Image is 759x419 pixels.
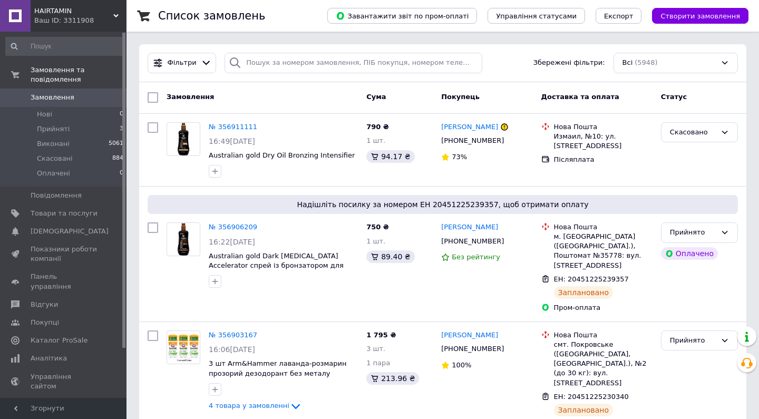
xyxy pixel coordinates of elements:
span: Фільтри [168,58,197,68]
div: смт. Покровське ([GEOGRAPHIC_DATA], [GEOGRAPHIC_DATA].), №2 (до 30 кг): вул. [STREET_ADDRESS] [554,340,653,388]
input: Пошук за номером замовлення, ПІБ покупця, номером телефону, Email, номером накладної [225,53,482,73]
button: Створити замовлення [652,8,748,24]
span: 16:22[DATE] [209,238,255,246]
span: 790 ₴ [366,123,389,131]
img: Фото товару [168,331,199,364]
span: (5948) [635,59,657,66]
span: 16:49[DATE] [209,137,255,145]
div: [PHONE_NUMBER] [439,342,506,356]
div: Скасовано [670,127,716,138]
a: № 356906209 [209,223,257,231]
button: Управління статусами [488,8,585,24]
span: 1 шт. [366,237,385,245]
a: № 356903167 [209,331,257,339]
span: 1 795 ₴ [366,331,396,339]
span: Експорт [604,12,634,20]
input: Пошук [5,37,124,56]
span: Замовлення [31,93,74,102]
span: Cума [366,93,386,101]
div: [PHONE_NUMBER] [439,134,506,148]
span: Надішліть посилку за номером ЕН 20451225239357, щоб отримати оплату [152,199,734,210]
span: 1 пара [366,359,390,367]
span: Замовлення [167,93,214,101]
button: Експорт [596,8,642,24]
span: Управління сайтом [31,372,98,391]
div: Нова Пошта [554,330,653,340]
span: ЕН: 20451225239357 [554,275,629,283]
img: Фото товару [173,223,193,256]
div: Заплановано [554,286,614,299]
div: Измаил, №10: ул. [STREET_ADDRESS] [554,132,653,151]
span: Доставка та оплата [541,93,619,101]
div: Нова Пошта [554,222,653,232]
span: Прийняті [37,124,70,134]
span: 0 [120,169,123,178]
a: Australian gold Dark [MEDICAL_DATA] Accelerator спрей із бронзатором для посилення та зміцнення з... [209,252,344,279]
span: Всі [622,58,633,68]
span: Панель управління [31,272,98,291]
div: Ваш ID: 3311908 [34,16,126,25]
span: 884 [112,154,123,163]
span: HAIRTAMIN [34,6,113,16]
span: [DEMOGRAPHIC_DATA] [31,227,109,236]
span: Покупці [31,318,59,327]
div: Післяплата [554,155,653,164]
span: Покупець [441,93,480,101]
span: Замовлення та повідомлення [31,65,126,84]
div: Оплачено [661,247,718,260]
span: 0 [120,110,123,119]
div: 89.40 ₴ [366,250,414,263]
span: Товари та послуги [31,209,98,218]
a: Australian gold Dry Oil Bronzing Intensifier [209,151,355,159]
span: 5061 [109,139,123,149]
span: 73% [452,153,467,161]
span: 4 товара у замовленні [209,402,289,410]
span: 100% [452,361,471,369]
a: 4 товара у замовленні [209,402,302,410]
div: м. [GEOGRAPHIC_DATA] ([GEOGRAPHIC_DATA].), Поштомат №35778: вул. [STREET_ADDRESS] [554,232,653,270]
a: Фото товару [167,122,200,156]
span: Скасовані [37,154,73,163]
span: Нові [37,110,52,119]
a: Фото товару [167,330,200,364]
span: Виконані [37,139,70,149]
div: [PHONE_NUMBER] [439,235,506,248]
span: 16:06[DATE] [209,345,255,354]
a: [PERSON_NAME] [441,122,498,132]
span: Без рейтингу [452,253,500,261]
span: 1 шт. [366,137,385,144]
a: Фото товару [167,222,200,256]
span: Створити замовлення [660,12,740,20]
span: Аналітика [31,354,67,363]
a: Створити замовлення [641,12,748,20]
span: Відгуки [31,300,58,309]
img: Фото товару [173,123,193,155]
span: Статус [661,93,687,101]
a: [PERSON_NAME] [441,330,498,340]
a: 3 шт Arm&Hammer лаванда-розмарин прозорий дезодорант без металу [GEOGRAPHIC_DATA] [209,359,347,387]
div: 94.17 ₴ [366,150,414,163]
a: № 356911111 [209,123,257,131]
div: Нова Пошта [554,122,653,132]
span: Показники роботи компанії [31,245,98,264]
div: Пром-оплата [554,303,653,313]
span: Оплачені [37,169,70,178]
div: Прийнято [670,227,716,238]
span: 3 шт. [366,345,385,353]
h1: Список замовлень [158,9,265,22]
span: Управління статусами [496,12,577,20]
div: 213.96 ₴ [366,372,419,385]
span: Завантажити звіт по пром-оплаті [336,11,469,21]
a: [PERSON_NAME] [441,222,498,232]
div: Прийнято [670,335,716,346]
span: ЕН: 20451225230340 [554,393,629,401]
span: Каталог ProSale [31,336,87,345]
span: 3 [120,124,123,134]
span: Збережені фільтри: [533,58,605,68]
span: Повідомлення [31,191,82,200]
span: 750 ₴ [366,223,389,231]
button: Завантажити звіт по пром-оплаті [327,8,477,24]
